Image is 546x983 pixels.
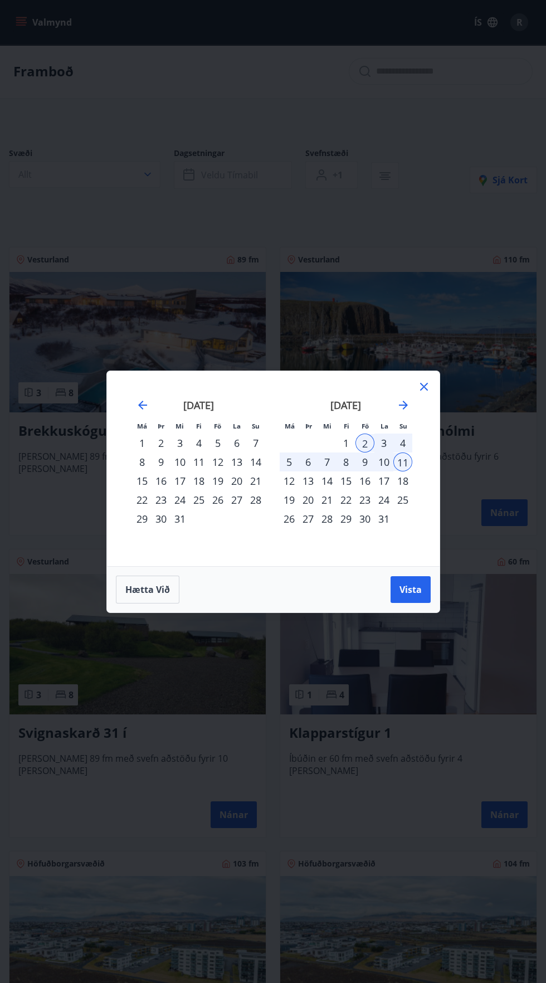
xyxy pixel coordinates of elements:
[393,471,412,490] div: 18
[299,509,318,528] div: 27
[246,471,265,490] div: 21
[170,490,189,509] div: 24
[189,490,208,509] td: Choose fimmtudagur, 25. desember 2025 as your check-in date. It’s available.
[337,509,355,528] div: 29
[158,422,164,430] small: Þr
[355,490,374,509] div: 23
[196,422,202,430] small: Fi
[355,490,374,509] td: Choose föstudagur, 23. janúar 2026 as your check-in date. It’s available.
[381,422,388,430] small: La
[355,471,374,490] div: 16
[133,471,152,490] td: Choose mánudagur, 15. desember 2025 as your check-in date. It’s available.
[355,452,374,471] div: 9
[152,490,170,509] div: 23
[125,583,170,596] span: Hætta við
[305,422,312,430] small: Þr
[208,490,227,509] td: Choose föstudagur, 26. desember 2025 as your check-in date. It’s available.
[318,490,337,509] div: 21
[355,434,374,452] div: 2
[374,471,393,490] div: 17
[374,452,393,471] td: Selected. laugardagur, 10. janúar 2026
[374,434,393,452] div: 3
[285,422,295,430] small: Má
[374,509,393,528] td: Choose laugardagur, 31. janúar 2026 as your check-in date. It’s available.
[374,509,393,528] div: 31
[318,509,337,528] td: Choose miðvikudagur, 28. janúar 2026 as your check-in date. It’s available.
[323,422,331,430] small: Mi
[399,422,407,430] small: Su
[299,471,318,490] div: 13
[183,398,214,412] strong: [DATE]
[299,490,318,509] div: 20
[374,452,393,471] div: 10
[374,490,393,509] div: 24
[116,576,179,604] button: Hætta við
[337,434,355,452] div: 1
[337,490,355,509] td: Choose fimmtudagur, 22. janúar 2026 as your check-in date. It’s available.
[152,452,170,471] td: Choose þriðjudagur, 9. desember 2025 as your check-in date. It’s available.
[337,452,355,471] td: Selected. fimmtudagur, 8. janúar 2026
[318,509,337,528] div: 28
[280,509,299,528] td: Choose mánudagur, 26. janúar 2026 as your check-in date. It’s available.
[152,471,170,490] td: Choose þriðjudagur, 16. desember 2025 as your check-in date. It’s available.
[280,490,299,509] div: 19
[214,422,221,430] small: Fö
[208,434,227,452] div: 5
[137,422,147,430] small: Má
[337,471,355,490] div: 15
[374,490,393,509] td: Choose laugardagur, 24. janúar 2026 as your check-in date. It’s available.
[152,434,170,452] td: Choose þriðjudagur, 2. desember 2025 as your check-in date. It’s available.
[280,452,299,471] td: Selected. mánudagur, 5. janúar 2026
[318,490,337,509] td: Choose miðvikudagur, 21. janúar 2026 as your check-in date. It’s available.
[246,434,265,452] td: Choose sunnudagur, 7. desember 2025 as your check-in date. It’s available.
[374,434,393,452] td: Selected. laugardagur, 3. janúar 2026
[299,490,318,509] td: Choose þriðjudagur, 20. janúar 2026 as your check-in date. It’s available.
[189,490,208,509] div: 25
[189,452,208,471] td: Choose fimmtudagur, 11. desember 2025 as your check-in date. It’s available.
[133,434,152,452] td: Choose mánudagur, 1. desember 2025 as your check-in date. It’s available.
[152,490,170,509] td: Choose þriðjudagur, 23. desember 2025 as your check-in date. It’s available.
[136,398,149,412] div: Move backward to switch to the previous month.
[208,434,227,452] td: Choose föstudagur, 5. desember 2025 as your check-in date. It’s available.
[189,471,208,490] td: Choose fimmtudagur, 18. desember 2025 as your check-in date. It’s available.
[133,434,152,452] div: 1
[208,471,227,490] div: 19
[120,385,426,553] div: Calendar
[355,471,374,490] td: Choose föstudagur, 16. janúar 2026 as your check-in date. It’s available.
[318,452,337,471] td: Selected. miðvikudagur, 7. janúar 2026
[299,509,318,528] td: Choose þriðjudagur, 27. janúar 2026 as your check-in date. It’s available.
[355,509,374,528] div: 30
[299,471,318,490] td: Choose þriðjudagur, 13. janúar 2026 as your check-in date. It’s available.
[208,490,227,509] div: 26
[246,452,265,471] td: Choose sunnudagur, 14. desember 2025 as your check-in date. It’s available.
[208,471,227,490] td: Choose föstudagur, 19. desember 2025 as your check-in date. It’s available.
[133,509,152,528] td: Choose mánudagur, 29. desember 2025 as your check-in date. It’s available.
[227,452,246,471] div: 13
[170,452,189,471] div: 10
[170,471,189,490] div: 17
[133,452,152,471] div: 8
[227,471,246,490] td: Choose laugardagur, 20. desember 2025 as your check-in date. It’s available.
[133,452,152,471] td: Choose mánudagur, 8. desember 2025 as your check-in date. It’s available.
[170,509,189,528] div: 31
[355,509,374,528] td: Choose föstudagur, 30. janúar 2026 as your check-in date. It’s available.
[355,434,374,452] td: Selected as start date. föstudagur, 2. janúar 2026
[133,509,152,528] div: 29
[393,452,412,471] td: Selected as end date. sunnudagur, 11. janúar 2026
[133,490,152,509] div: 22
[189,434,208,452] div: 4
[362,422,369,430] small: Fö
[318,471,337,490] td: Choose miðvikudagur, 14. janúar 2026 as your check-in date. It’s available.
[227,434,246,452] div: 6
[391,576,431,603] button: Vista
[299,452,318,471] div: 6
[330,398,361,412] strong: [DATE]
[152,452,170,471] div: 9
[152,471,170,490] div: 16
[299,452,318,471] td: Selected. þriðjudagur, 6. janúar 2026
[189,434,208,452] td: Choose fimmtudagur, 4. desember 2025 as your check-in date. It’s available.
[337,452,355,471] div: 8
[280,452,299,471] div: 5
[318,452,337,471] div: 7
[170,434,189,452] td: Choose miðvikudagur, 3. desember 2025 as your check-in date. It’s available.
